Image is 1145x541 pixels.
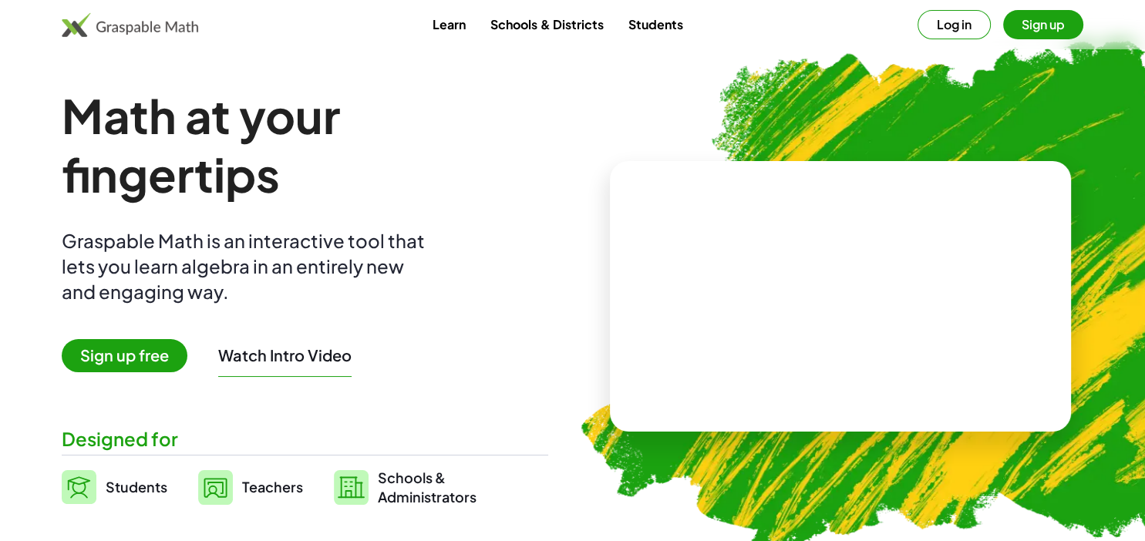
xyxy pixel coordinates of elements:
img: svg%3e [334,470,369,505]
button: Watch Intro Video [218,345,352,365]
div: Designed for [62,426,548,452]
img: svg%3e [62,470,96,504]
button: Log in [918,10,991,39]
span: Students [106,478,167,496]
div: Graspable Math is an interactive tool that lets you learn algebra in an entirely new and engaging... [62,228,432,304]
span: Schools & Administrators [378,468,477,506]
h1: Math at your fingertips [62,86,548,203]
a: Learn [420,10,478,39]
a: Students [62,468,167,506]
a: Schools &Administrators [334,468,477,506]
a: Schools & Districts [478,10,615,39]
span: Sign up free [62,339,187,372]
span: Teachers [242,478,303,496]
img: svg%3e [198,470,233,505]
a: Teachers [198,468,303,506]
video: What is this? This is dynamic math notation. Dynamic math notation plays a central role in how Gr... [725,238,956,354]
button: Sign up [1003,10,1083,39]
a: Students [615,10,695,39]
